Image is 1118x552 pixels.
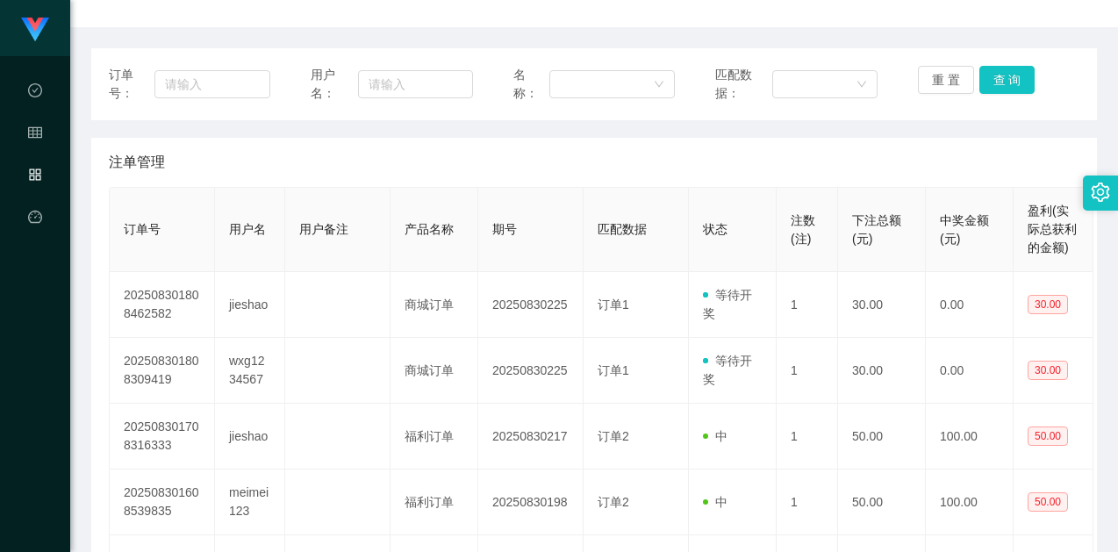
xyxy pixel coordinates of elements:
span: 中奖金额(元) [940,213,989,246]
img: logo.9652507e.png [21,18,49,42]
i: 图标: table [28,118,42,153]
span: 等待开奖 [703,288,752,320]
span: 用户名 [229,222,266,236]
td: 商城订单 [391,272,478,338]
td: 100.00 [926,470,1014,535]
span: 等待开奖 [703,354,752,386]
span: 订单1 [598,363,629,377]
span: 盈利(实际总获利的金额) [1028,204,1077,254]
td: 0.00 [926,272,1014,338]
td: 20250830225 [478,338,584,404]
td: 30.00 [838,338,926,404]
td: 100.00 [926,404,1014,470]
span: 匹配数据 [598,222,647,236]
td: 20250830225 [478,272,584,338]
span: 状态 [703,222,727,236]
td: 1 [777,338,838,404]
span: 订单1 [598,298,629,312]
span: 订单2 [598,495,629,509]
td: 202508301808462582 [110,272,215,338]
span: 订单号： [109,66,154,103]
button: 重 置 [918,66,974,94]
td: 1 [777,470,838,535]
span: 中 [703,495,727,509]
a: 图标: dashboard平台首页 [28,200,42,377]
span: 中 [703,429,727,443]
button: 查 询 [979,66,1036,94]
td: 202508301808309419 [110,338,215,404]
td: 20250830198 [478,470,584,535]
i: 图标: down [654,79,664,91]
span: 用户备注 [299,222,348,236]
span: 产品管理 [28,168,42,325]
td: meimei123 [215,470,285,535]
i: 图标: down [856,79,867,91]
td: jieshao [215,404,285,470]
td: 202508301608539835 [110,470,215,535]
span: 50.00 [1028,427,1068,446]
td: 20250830217 [478,404,584,470]
td: jieshao [215,272,285,338]
td: 商城订单 [391,338,478,404]
span: 期号 [492,222,517,236]
span: 数据中心 [28,84,42,240]
td: 50.00 [838,470,926,535]
td: 1 [777,272,838,338]
span: 产品名称 [405,222,454,236]
td: 50.00 [838,404,926,470]
span: 注数(注) [791,213,815,246]
td: 30.00 [838,272,926,338]
input: 请输入 [358,70,473,98]
span: 下注总额(元) [852,213,901,246]
td: 0.00 [926,338,1014,404]
td: 202508301708316333 [110,404,215,470]
span: 注单管理 [109,152,165,173]
i: 图标: appstore-o [28,160,42,195]
td: 福利订单 [391,404,478,470]
span: 订单号 [124,222,161,236]
td: 1 [777,404,838,470]
span: 30.00 [1028,361,1068,380]
td: 福利订单 [391,470,478,535]
span: 用户名： [311,66,357,103]
span: 订单2 [598,429,629,443]
input: 请输入 [154,70,270,98]
span: 50.00 [1028,492,1068,512]
span: 匹配数据： [715,66,772,103]
span: 会员管理 [28,126,42,283]
i: 图标: check-circle-o [28,75,42,111]
td: wxg1234567 [215,338,285,404]
span: 名称： [513,66,549,103]
span: 30.00 [1028,295,1068,314]
i: 图标: setting [1091,183,1110,202]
